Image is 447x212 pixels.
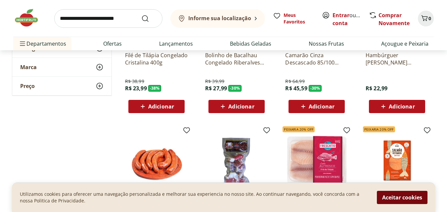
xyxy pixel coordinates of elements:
[333,11,362,27] span: ou
[284,12,314,25] span: Meus Favoritos
[309,104,335,109] span: Adicionar
[19,36,26,52] button: Menu
[125,85,147,92] span: R$ 23,99
[228,85,242,92] span: - 30 %
[289,100,345,113] button: Adicionar
[141,15,157,22] button: Submit Search
[20,191,369,204] p: Utilizamos cookies para oferecer uma navegação personalizada e melhorar sua experiencia no nosso ...
[377,191,427,204] button: Aceitar cookies
[309,85,322,92] span: - 30 %
[333,12,349,19] a: Entrar
[285,52,348,66] a: Camarão Cinza Descascado 85/100 Congelado Natural Da Terra 400g
[333,12,369,27] a: Criar conta
[208,100,265,113] button: Adicionar
[54,9,162,28] input: search
[366,129,428,192] img: Salmão Defumado Fatiado Natural da Terra 80g
[12,58,112,76] button: Marca
[20,64,37,70] span: Marca
[205,85,227,92] span: R$ 27,99
[20,83,35,89] span: Preço
[125,78,144,85] span: R$ 38,99
[363,126,395,132] span: Peixaria 20% OFF
[159,40,193,48] a: Lançamentos
[103,40,122,48] a: Ofertas
[285,85,307,92] span: R$ 45,59
[366,85,387,92] span: R$ 22,99
[418,11,434,26] button: Carrinho
[12,77,112,95] button: Preço
[366,52,428,66] a: Hambúrguer [PERSON_NAME] Gourmet 400G
[379,12,410,27] a: Comprar Novamente
[13,8,46,28] img: Hortifruti
[205,52,268,66] a: Bolinho de Bacalhau Congelado Riberalves 300g
[148,104,174,109] span: Adicionar
[369,100,425,113] button: Adicionar
[228,104,254,109] span: Adicionar
[128,100,185,113] button: Adicionar
[19,36,66,52] span: Departamentos
[389,104,415,109] span: Adicionar
[285,78,304,85] span: R$ 64,99
[125,52,188,66] a: Filé de Tilápia Congelado Cristalina 400g
[381,40,428,48] a: Açougue e Peixaria
[125,129,188,192] img: Linguiça Calabresa Defumada Sadia Perdigão
[273,12,314,25] a: Meus Favoritos
[283,126,315,132] span: Peixaria 20% OFF
[188,15,251,22] b: Informe sua localização
[428,15,431,21] span: 0
[205,129,268,192] img: KIT FEIJOADA PATA NEGRA 500G
[309,40,344,48] a: Nossas Frutas
[230,40,271,48] a: Bebidas Geladas
[170,9,265,28] button: Informe sua localização
[148,85,161,92] span: - 38 %
[285,129,348,192] img: Filé de Tilápia Fresco Frescatto 400g
[205,78,224,85] span: R$ 39,99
